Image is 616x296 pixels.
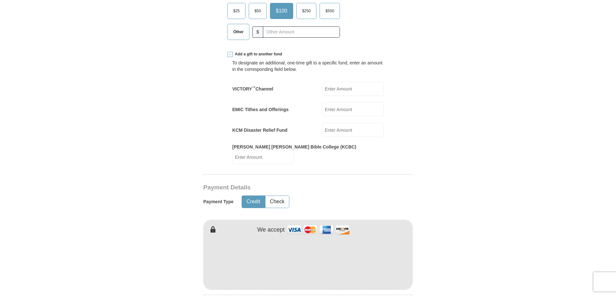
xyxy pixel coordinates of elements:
button: Check [265,196,289,208]
h5: Payment Type [203,199,234,205]
label: [PERSON_NAME] [PERSON_NAME] Bible College (KCBC) [232,144,356,150]
h4: We accept [257,226,285,234]
input: Enter Amount [322,123,384,137]
button: Credit [242,196,265,208]
label: VICTORY Channel [232,86,273,92]
span: $500 [322,6,337,16]
span: $25 [230,6,243,16]
input: Enter Amount [322,102,384,116]
input: Other Amount [263,26,340,38]
label: EMIC Tithes and Offerings [232,106,289,113]
span: $ [252,26,263,38]
img: credit cards accepted [286,223,351,237]
span: Add a gift to another fund [233,52,282,57]
label: KCM Disaster Relief Fund [232,127,287,133]
h3: Payment Details [203,184,368,191]
div: To designate an additional, one-time gift to a specific fund, enter an amount in the correspondin... [232,60,384,72]
span: Other [230,27,247,37]
span: $100 [273,6,291,16]
input: Enter Amount [232,150,294,164]
input: Enter Amount [322,82,384,96]
span: $50 [251,6,264,16]
span: $250 [299,6,314,16]
sup: ™ [252,86,255,90]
